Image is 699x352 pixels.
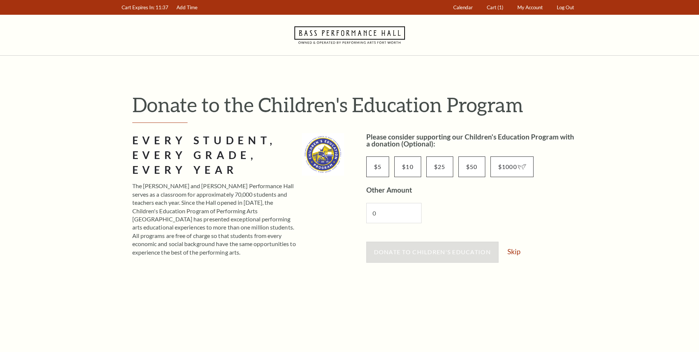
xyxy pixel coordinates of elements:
span: Cart Expires In: [122,4,154,10]
h1: Donate to the Children's Education Program [132,93,578,117]
span: My Account [517,4,543,10]
input: $10 [394,156,421,177]
a: Cart (1) [483,0,507,15]
span: Calendar [453,4,473,10]
a: Add Time [173,0,201,15]
img: cep_logo_2022_standard_335x335.jpg [302,133,344,176]
span: Donate to Children's Education [374,248,491,255]
label: Other Amount [366,186,412,194]
input: $50 [458,156,485,177]
p: The [PERSON_NAME] and [PERSON_NAME] Performance Hall serves as a classroom for approximately 70,0... [132,182,297,256]
input: $5 [366,156,389,177]
span: (1) [497,4,503,10]
a: Calendar [450,0,476,15]
h2: Every Student, Every Grade, Every Year [132,133,297,177]
button: Donate to Children's Education [366,242,499,262]
label: Please consider supporting our Children's Education Program with a donation (Optional): [366,132,574,148]
span: 11:37 [155,4,168,10]
a: My Account [514,0,546,15]
a: Skip [507,248,520,255]
a: Log Out [553,0,577,15]
input: $1000 [490,156,534,177]
input: $25 [426,156,453,177]
span: Cart [487,4,496,10]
